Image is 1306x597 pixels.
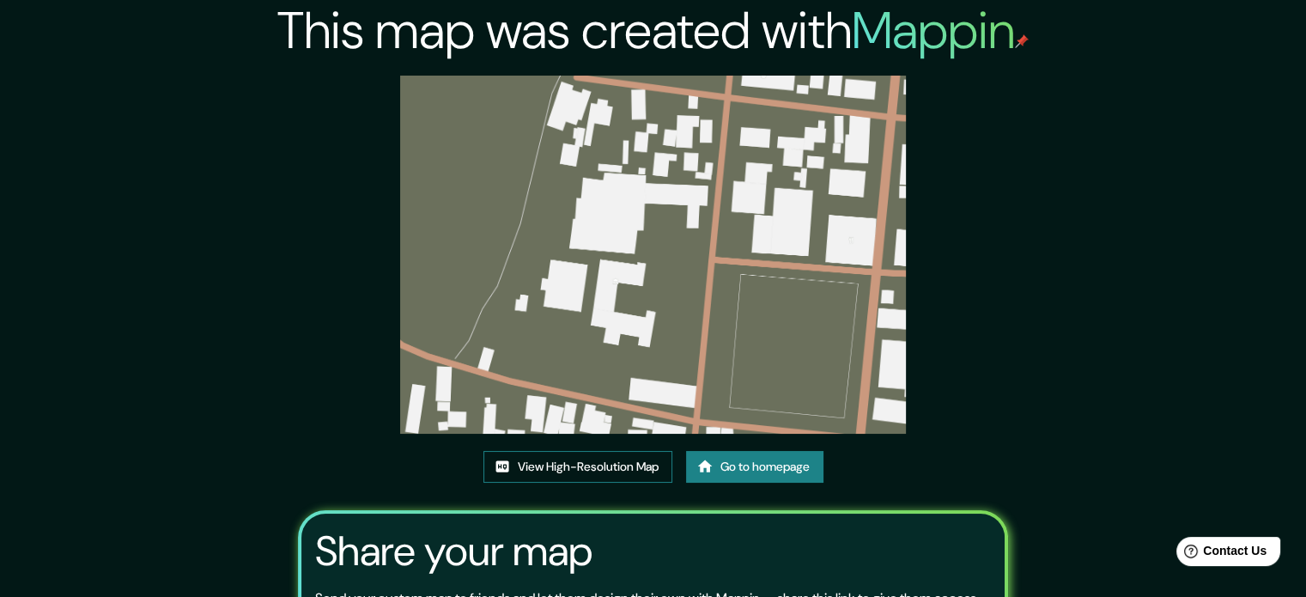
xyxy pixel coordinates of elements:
img: mappin-pin [1015,34,1029,48]
h3: Share your map [315,527,592,576]
a: View High-Resolution Map [483,451,672,483]
iframe: Help widget launcher [1153,530,1287,578]
a: Go to homepage [686,451,823,483]
img: created-map [400,76,907,434]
